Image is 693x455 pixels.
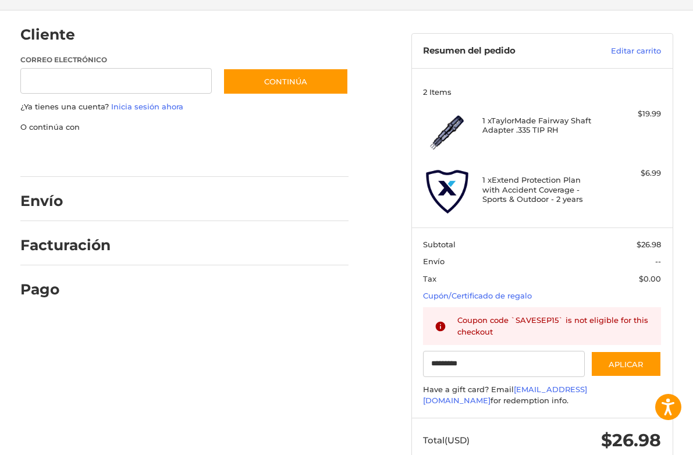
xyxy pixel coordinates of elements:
div: Coupon code `SAVESEP15` is not eligible for this checkout [457,315,650,337]
h2: Envío [20,192,88,210]
span: Tax [423,274,436,283]
a: Editar carrito [577,45,661,57]
p: O continúa con [20,122,349,133]
label: Correo electrónico [20,55,212,65]
div: Have a gift card? Email for redemption info. [423,384,661,407]
input: Certificado de regalo o código de cupón [423,351,585,377]
h2: Pago [20,280,88,298]
h4: 1 x TaylorMade Fairway Shaft Adapter .335 TIP RH [482,116,599,135]
span: Subtotal [423,240,456,249]
span: $26.98 [637,240,661,249]
span: Envío [423,257,445,266]
iframe: PayPal-paypal [16,144,104,165]
button: Aplicar [591,351,662,377]
div: $19.99 [602,108,661,120]
span: $0.00 [639,274,661,283]
h2: Cliente [20,26,88,44]
h3: 2 Items [423,87,661,97]
img: 1 x Extend Protection Plan with Accident Coverage - Sports & Outdoor - 2 years [423,168,471,216]
span: $26.98 [601,429,661,451]
button: Continúa [223,68,349,95]
iframe: PayPal-venmo [214,144,301,165]
span: -- [655,257,661,266]
h2: Facturación [20,236,111,254]
h3: Resumen del pedido [423,45,577,57]
p: ¿Ya tienes una cuenta? [20,101,349,113]
a: Cupón/Certificado de regalo [423,291,532,300]
h4: 1 x Extend Protection Plan with Accident Coverage - Sports & Outdoor - 2 years [482,175,599,204]
a: Inicia sesión ahora [111,102,183,111]
div: $6.99 [602,168,661,179]
span: Total (USD) [423,435,470,446]
iframe: PayPal-paylater [115,144,202,165]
